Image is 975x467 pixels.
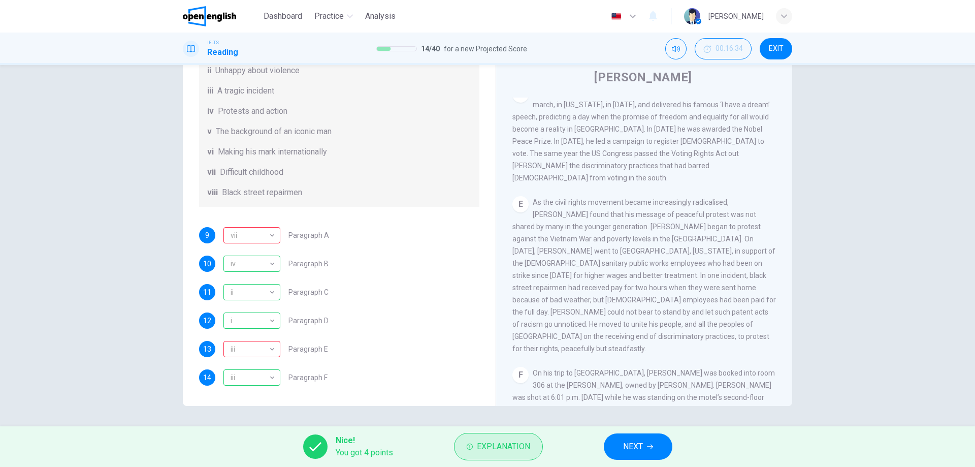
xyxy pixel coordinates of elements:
span: ii [207,65,211,77]
span: Making his mark internationally [218,146,327,158]
span: 10 [203,260,211,267]
span: vi [207,146,214,158]
span: Explanation [477,440,530,454]
span: Paragraph E [288,346,328,353]
button: EXIT [760,38,792,59]
div: v [223,227,280,243]
a: OpenEnglish logo [183,6,259,26]
div: vii [223,221,277,250]
div: i [223,313,280,329]
span: Analysis [365,10,396,22]
span: You got 4 points [336,447,393,459]
span: Paragraph D [288,317,329,324]
div: iii [223,335,277,364]
span: viii [207,186,218,199]
span: Paragraph C [288,289,329,296]
div: Hide [695,38,752,59]
button: Practice [310,7,357,25]
span: Nice! [336,434,393,447]
h4: [PERSON_NAME] [594,69,692,85]
span: 14 [203,374,211,381]
button: NEXT [604,433,672,460]
span: Dashboard [264,10,302,22]
span: vii [207,166,216,178]
span: As the civil rights movement became increasingly radicalised, [PERSON_NAME] found that his messag... [512,198,776,353]
span: Difficult childhood [220,166,283,178]
div: F [512,367,529,383]
span: IELTS [207,39,219,46]
span: Paragraph B [288,260,329,267]
img: en [610,13,623,20]
button: Analysis [361,7,400,25]
span: 12 [203,317,211,324]
span: Paragraph A [288,232,329,239]
span: iv [207,105,214,117]
button: Explanation [454,433,543,460]
h1: Reading [207,46,238,58]
span: Unhappy about violence [215,65,300,77]
span: 9 [205,232,209,239]
span: The background of an iconic man [216,126,332,138]
span: Practice [314,10,344,22]
div: E [512,196,529,212]
span: A tragic incident [217,85,274,97]
div: ii [223,278,277,307]
div: iv [223,250,277,278]
div: iv [223,256,280,272]
span: 11 [203,289,211,296]
div: iii [223,363,277,392]
div: iii [223,369,280,386]
span: v [207,126,212,138]
div: i [223,306,277,335]
span: NEXT [623,440,643,454]
button: Dashboard [259,7,306,25]
span: Protests and action [218,105,287,117]
div: vi [223,341,280,357]
span: Paragraph F [288,374,328,381]
span: EXIT [769,45,784,53]
button: 00:16:34 [695,38,752,59]
span: Black street repairmen [222,186,302,199]
span: iii [207,85,213,97]
span: 00:16:34 [716,45,743,53]
img: Profile picture [684,8,700,24]
span: On his trip to [GEOGRAPHIC_DATA], [PERSON_NAME] was booked into room 306 at the [PERSON_NAME], ow... [512,369,775,450]
span: for a new Projected Score [444,43,527,55]
div: [PERSON_NAME] [708,10,764,22]
div: Mute [665,38,687,59]
img: OpenEnglish logo [183,6,236,26]
span: 14 / 40 [421,43,440,55]
div: ii [223,284,280,300]
span: 13 [203,346,211,353]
